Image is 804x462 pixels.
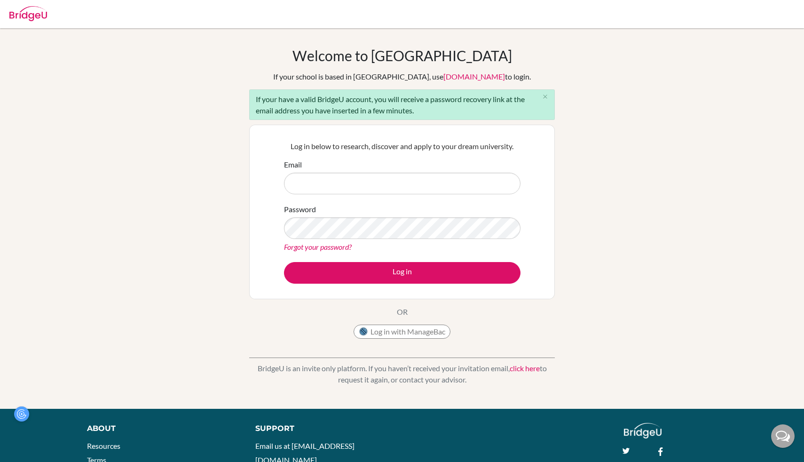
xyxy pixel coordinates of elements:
[284,141,520,152] p: Log in below to research, discover and apply to your dream university.
[542,93,549,100] i: close
[284,262,520,284] button: Log in
[9,6,47,21] img: Bridge-U
[87,441,120,450] a: Resources
[255,423,392,434] div: Support
[249,89,555,120] div: If your have a valid BridgeU account, you will receive a password recovery link at the email addr...
[443,72,505,81] a: [DOMAIN_NAME]
[284,159,302,170] label: Email
[354,325,450,339] button: Log in with ManageBac
[624,423,662,438] img: logo_white@2x-f4f0deed5e89b7ecb1c2cc34c3e3d731f90f0f143d5ea2071677605dd97b5244.png
[292,47,512,64] h1: Welcome to [GEOGRAPHIC_DATA]
[536,90,554,104] button: Close
[273,71,531,82] div: If your school is based in [GEOGRAPHIC_DATA], use to login.
[510,364,540,373] a: click here
[284,242,352,251] a: Forgot your password?
[284,204,316,215] label: Password
[249,363,555,385] p: BridgeU is an invite only platform. If you haven’t received your invitation email, to request it ...
[397,306,408,318] p: OR
[87,423,234,434] div: About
